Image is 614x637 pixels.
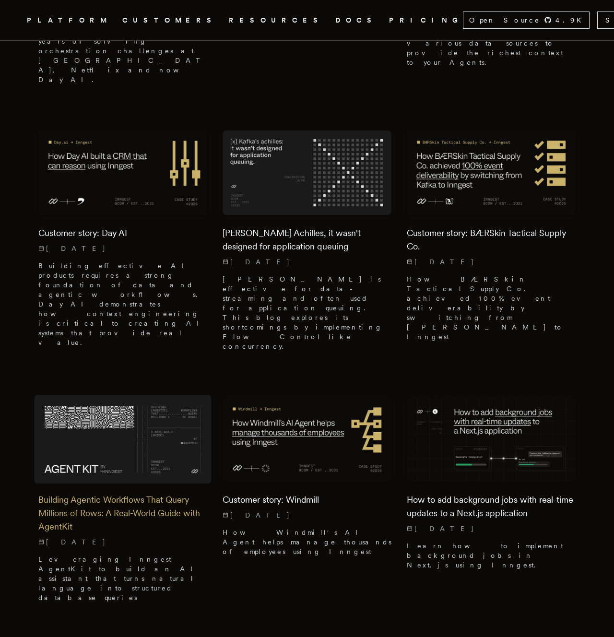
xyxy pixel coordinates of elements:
[223,130,391,215] img: Featured image for Kafka's Achilles, it wasn't designed for application queuing blog post
[407,274,576,342] p: How BÆRSkin Tactical Supply Co. achieved 100% event deliverability by switching from [PERSON_NAME...
[335,14,378,26] a: DOCS
[407,257,576,267] p: [DATE]
[223,274,391,351] p: [PERSON_NAME] is effective for data-streaming and often used for application queuing. This blog e...
[38,130,207,355] a: Featured image for Customer story: Day AI blog postCustomer story: Day AI[DATE] Building effectiv...
[38,17,207,84] p: A technical deep dive interview into 10 years of solving orchestration challenges at [GEOGRAPHIC_...
[38,493,207,533] h2: Building Agentic Workflows That Query Millions of Rows: A Real-World Guide with AgentKit
[122,14,217,26] a: CUSTOMERS
[38,554,207,602] p: Leveraging Inngest AgentKit to build an AI assistant that turns natural language into structured ...
[27,14,111,26] button: PLATFORM
[223,510,391,520] p: [DATE]
[407,397,576,578] a: Featured image for How to add background jobs with real-time updates to a Next.js application blo...
[223,257,391,267] p: [DATE]
[407,541,576,570] p: Learn how to implement background jobs in Next.js using Inngest.
[34,395,212,484] img: Featured image for Building Agentic Workflows That Query Millions of Rows: A Real-World Guide wit...
[38,130,207,215] img: Featured image for Customer story: Day AI blog post
[407,130,576,215] img: Featured image for Customer story: BÆRSkin Tactical Supply Co. blog post
[407,397,576,482] img: Featured image for How to add background jobs with real-time updates to a Next.js application blo...
[38,226,207,240] h2: Customer story: Day AI
[407,130,576,349] a: Featured image for Customer story: BÆRSkin Tactical Supply Co. blog postCustomer story: BÆRSkin T...
[223,226,391,253] h2: [PERSON_NAME] Achilles, it wasn't designed for application queuing
[407,524,576,533] p: [DATE]
[223,493,391,507] h2: Customer story: Windmill
[38,397,207,610] a: Featured image for Building Agentic Workflows That Query Millions of Rows: A Real-World Guide wit...
[407,493,576,520] h2: How to add background jobs with real-time updates to a Next.js application
[223,397,391,564] a: Featured image for Customer story: Windmill blog postCustomer story: Windmill[DATE] How Windmill'...
[38,261,207,347] p: Building effective AI products requires a strong foundation of data and agentic workflows. Day AI...
[469,15,540,25] span: Open Source
[223,130,391,359] a: Featured image for Kafka's Achilles, it wasn't designed for application queuing blog post[PERSON_...
[229,14,324,26] button: RESOURCES
[223,528,391,556] p: How Windmill's AI Agent helps manage thousands of employees using Inngest
[555,15,587,25] span: 4.9 K
[389,14,463,26] a: PRICING
[407,226,576,253] h2: Customer story: BÆRSkin Tactical Supply Co.
[223,397,391,482] img: Featured image for Customer story: Windmill blog post
[38,244,207,253] p: [DATE]
[38,537,207,547] p: [DATE]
